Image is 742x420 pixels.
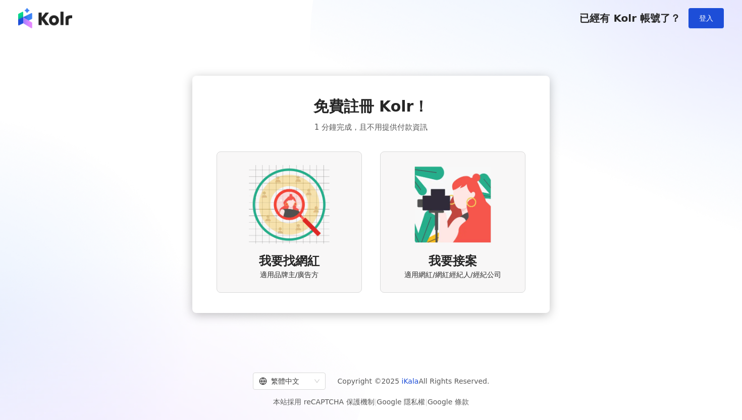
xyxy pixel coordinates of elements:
[338,375,490,387] span: Copyright © 2025 All Rights Reserved.
[402,377,419,385] a: iKala
[579,12,680,24] span: 已經有 Kolr 帳號了？
[260,270,319,280] span: 適用品牌主/廣告方
[313,96,429,117] span: 免費註冊 Kolr！
[273,396,468,408] span: 本站採用 reCAPTCHA 保護機制
[314,121,428,133] span: 1 分鐘完成，且不用提供付款資訊
[688,8,724,28] button: 登入
[429,253,477,270] span: 我要接案
[249,164,330,245] img: AD identity option
[425,398,428,406] span: |
[259,373,310,389] div: 繁體中文
[412,164,493,245] img: KOL identity option
[428,398,469,406] a: Google 條款
[18,8,72,28] img: logo
[377,398,425,406] a: Google 隱私權
[404,270,501,280] span: 適用網紅/網紅經紀人/經紀公司
[375,398,377,406] span: |
[699,14,713,22] span: 登入
[259,253,320,270] span: 我要找網紅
